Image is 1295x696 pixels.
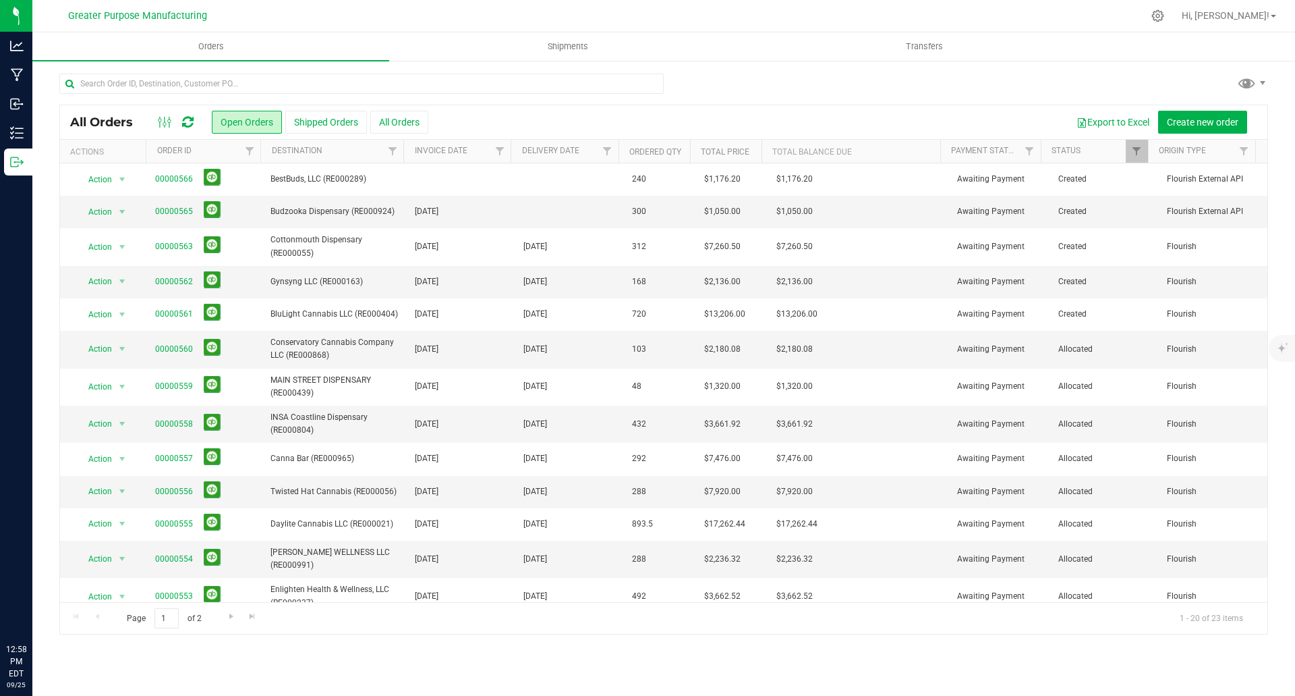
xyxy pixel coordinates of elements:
[523,418,547,431] span: [DATE]
[1058,308,1151,321] span: Created
[1167,308,1259,321] span: Flourish
[629,147,681,157] a: Ordered qty
[632,205,646,218] span: 300
[704,518,745,531] span: $17,262.44
[415,308,438,321] span: [DATE]
[523,518,547,531] span: [DATE]
[113,482,130,501] span: select
[415,380,438,393] span: [DATE]
[632,343,646,356] span: 103
[1068,111,1158,134] button: Export to Excel
[523,343,547,356] span: [DATE]
[76,238,113,257] span: Action
[957,275,1042,288] span: Awaiting Payment
[704,553,741,566] span: $2,236.32
[6,680,26,690] p: 09/25
[1058,418,1151,431] span: Allocated
[523,308,547,321] span: [DATE]
[1052,146,1081,155] a: Status
[157,146,192,155] a: Order ID
[415,452,438,465] span: [DATE]
[1058,452,1151,465] span: Allocated
[951,146,1018,155] a: Payment Status
[415,518,438,531] span: [DATE]
[596,140,618,163] a: Filter
[389,32,746,61] a: Shipments
[76,305,113,324] span: Action
[270,205,399,218] span: Budzooka Dispensary (RE000924)
[1167,240,1259,253] span: Flourish
[415,205,438,218] span: [DATE]
[76,550,113,568] span: Action
[488,140,511,163] a: Filter
[155,240,193,253] a: 00000563
[704,308,745,321] span: $13,206.00
[155,380,193,393] a: 00000559
[155,308,193,321] a: 00000561
[415,146,467,155] a: Invoice Date
[1159,146,1206,155] a: Origin Type
[76,514,113,533] span: Action
[10,39,24,53] inline-svg: Analytics
[1167,418,1259,431] span: Flourish
[70,147,141,157] div: Actions
[776,275,813,288] span: $2,136.00
[180,41,242,53] span: Orders
[632,240,646,253] span: 312
[155,590,193,603] a: 00000553
[1018,140,1040,163] a: Filter
[212,111,282,134] button: Open Orders
[155,553,193,566] a: 00000554
[415,343,438,356] span: [DATE]
[155,452,193,465] a: 00000557
[113,340,130,358] span: select
[704,173,741,186] span: $1,176.20
[76,587,113,606] span: Action
[1167,343,1259,356] span: Flourish
[746,32,1103,61] a: Transfers
[704,275,741,288] span: $2,136.00
[381,140,403,163] a: Filter
[957,240,1042,253] span: Awaiting Payment
[113,414,130,433] span: select
[957,518,1042,531] span: Awaiting Payment
[776,418,813,431] span: $3,661.92
[776,343,813,356] span: $2,180.08
[113,587,130,606] span: select
[155,173,193,186] a: 00000566
[113,514,130,533] span: select
[1167,275,1259,288] span: Flourish
[415,553,438,566] span: [DATE]
[415,485,438,498] span: [DATE]
[1167,590,1259,603] span: Flourish
[632,418,646,431] span: 432
[270,485,399,498] span: Twisted Hat Cannabis (RE000056)
[522,146,579,155] a: Delivery Date
[243,608,262,626] a: Go to the last page
[76,170,113,189] span: Action
[632,518,653,531] span: 893.5
[115,608,212,629] span: Page of 2
[776,590,813,603] span: $3,662.52
[957,380,1042,393] span: Awaiting Payment
[415,240,438,253] span: [DATE]
[632,380,641,393] span: 48
[113,238,130,257] span: select
[632,452,646,465] span: 292
[776,518,817,531] span: $17,262.44
[1149,9,1166,22] div: Manage settings
[76,340,113,358] span: Action
[704,205,741,218] span: $1,050.00
[776,205,813,218] span: $1,050.00
[776,452,813,465] span: $7,476.00
[776,173,813,186] span: $1,176.20
[1058,173,1151,186] span: Created
[76,450,113,469] span: Action
[1167,485,1259,498] span: Flourish
[154,608,179,629] input: 1
[1058,343,1151,356] span: Allocated
[221,608,241,626] a: Go to the next page
[701,147,749,157] a: Total Price
[155,418,193,431] a: 00000558
[238,140,260,163] a: Filter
